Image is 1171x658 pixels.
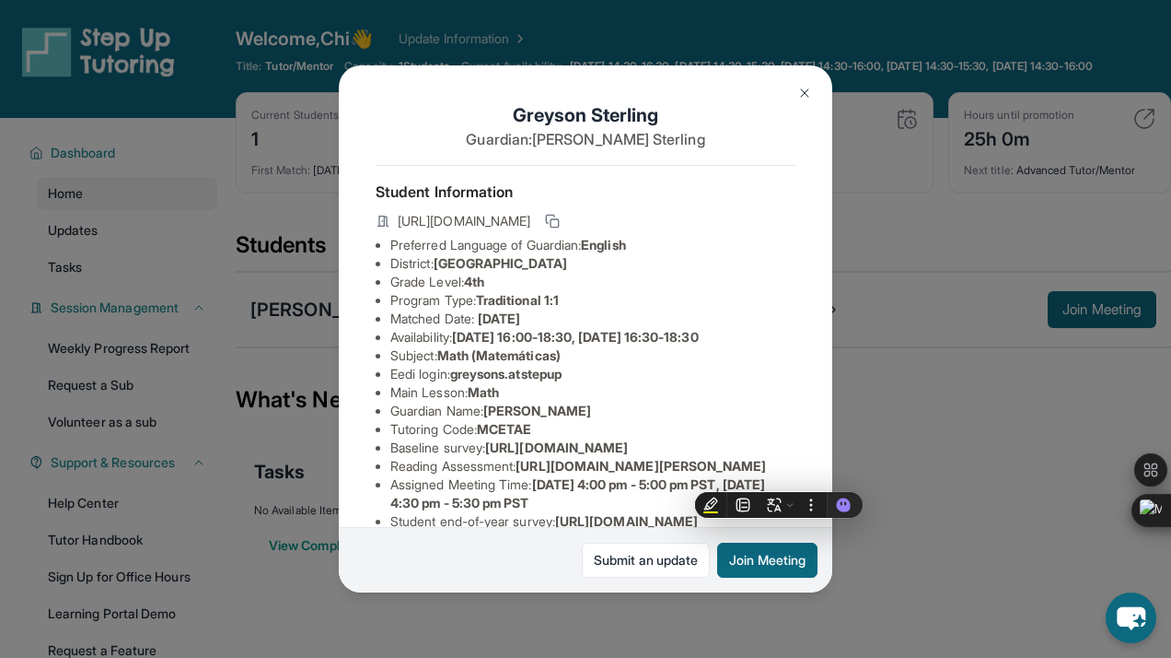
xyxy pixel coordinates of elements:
li: Guardian Name : [390,402,795,420]
span: [PERSON_NAME] [483,403,591,418]
a: Submit an update [582,543,710,578]
p: Guardian: [PERSON_NAME] Sterling [376,128,795,150]
span: [GEOGRAPHIC_DATA] [434,255,567,271]
li: Program Type: [390,291,795,310]
li: Reading Assessment : [390,457,795,476]
span: [DATE] [478,311,520,326]
li: Grade Level: [390,273,795,291]
li: Student end-of-year survey : [390,512,795,531]
span: 4th [464,274,484,289]
li: District: [390,254,795,273]
span: MCETAE [477,421,531,437]
span: Math (Matemáticas) [437,347,561,363]
span: Traditional 1:1 [476,292,559,308]
li: Subject : [390,347,795,365]
li: Preferred Language of Guardian: [390,236,795,254]
li: Baseline survey : [390,439,795,457]
span: Math [468,384,499,400]
h1: Greyson Sterling [376,102,795,128]
li: Matched Date: [390,310,795,328]
li: Main Lesson : [390,383,795,402]
span: [URL][DOMAIN_NAME] [398,212,530,230]
span: [URL][DOMAIN_NAME] [485,440,628,455]
li: Eedi login : [390,365,795,383]
button: Join Meeting [717,543,817,578]
span: [DATE] 16:00-18:30, [DATE] 16:30-18:30 [452,329,699,345]
button: Copy link [541,210,563,232]
li: Tutoring Code : [390,420,795,439]
img: Close Icon [797,86,812,100]
h4: Student Information [376,181,795,203]
li: Availability: [390,328,795,347]
span: [DATE] 4:00 pm - 5:00 pm PST, [DATE] 4:30 pm - 5:30 pm PST [390,476,765,511]
span: [URL][DOMAIN_NAME][PERSON_NAME] [516,458,766,474]
span: greysons.atstepup [450,366,562,382]
button: chat-button [1106,593,1156,643]
span: English [581,237,626,253]
span: [URL][DOMAIN_NAME] [555,513,698,529]
li: Assigned Meeting Time : [390,476,795,512]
